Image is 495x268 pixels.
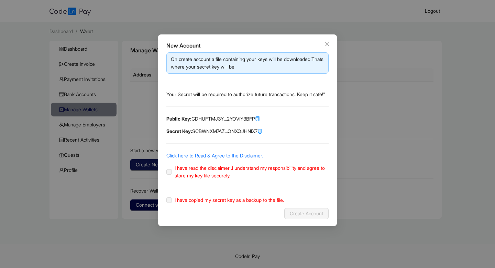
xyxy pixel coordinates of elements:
[166,127,329,135] p: SCBWNXM7AZ...ONXQJHNIX7
[175,197,284,203] span: I have copied my secret key as a backup to the file.
[257,129,262,134] span: copy
[323,40,331,48] button: Close
[166,116,191,122] b: Public Key:
[324,41,330,47] span: close
[166,115,329,123] p: GDHUFTMJ3Y...2YOVIY3BFP
[284,208,329,219] button: Create Account
[175,165,325,178] span: I have read the disclaimer .I understand my responsibility and agree to store my key file securely.
[171,55,324,71] div: On create account a file containing your keys will be downloaded.Thats where your secret key will be
[290,210,323,217] span: Create Account
[166,91,329,98] p: Your Secret will be required to authorize future transactions. Keep it safe!"
[166,128,192,134] b: Secret Key:
[166,153,263,158] a: Click here to Read & Agree to the Disclaimer.
[166,41,329,50] div: New Account
[255,116,260,121] span: copy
